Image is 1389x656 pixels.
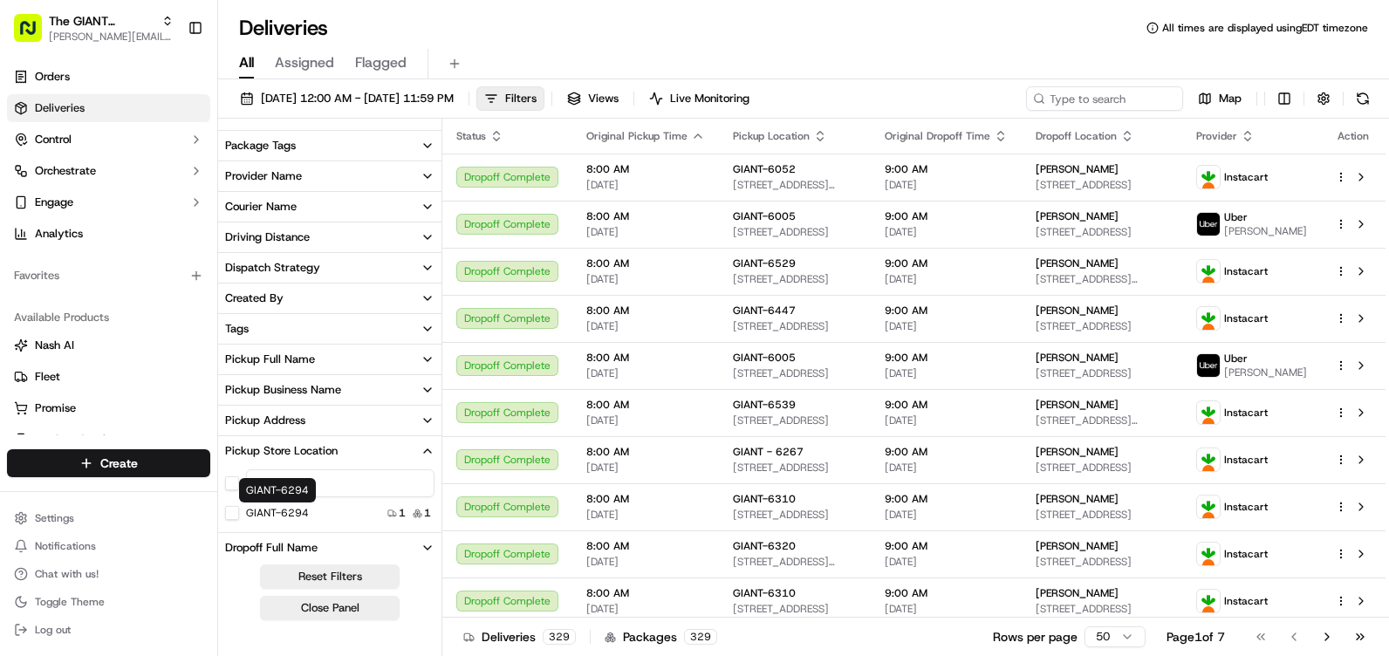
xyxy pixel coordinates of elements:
span: [DATE] [586,225,705,239]
span: GIANT-6320 [733,539,796,553]
span: 9:00 AM [885,586,1008,600]
span: The GIANT Company [49,12,154,30]
span: [DATE] [586,461,705,475]
button: Driving Distance [218,222,441,252]
div: Tags [225,321,249,337]
a: Promise [14,400,203,416]
span: Assigned [275,52,334,73]
span: [STREET_ADDRESS] [733,413,857,427]
span: GIANT-6539 [733,398,796,412]
span: Notifications [35,539,96,553]
span: [PERSON_NAME][EMAIL_ADDRESS][PERSON_NAME][DOMAIN_NAME] [49,30,174,44]
span: [PERSON_NAME] [1036,445,1119,459]
span: Settings [35,511,74,525]
span: Toggle Theme [35,595,105,609]
span: 9:00 AM [885,351,1008,365]
button: Chat with us! [7,562,210,586]
span: [PERSON_NAME] [1036,209,1119,223]
span: [DATE] [586,366,705,380]
span: Provider [1196,129,1237,143]
button: The GIANT Company[PERSON_NAME][EMAIL_ADDRESS][PERSON_NAME][DOMAIN_NAME] [7,7,181,49]
p: Rows per page [993,628,1078,646]
button: [DATE] 12:00 AM - [DATE] 11:59 PM [232,86,462,111]
span: [STREET_ADDRESS] [1036,178,1168,192]
span: [STREET_ADDRESS] [1036,602,1168,616]
a: Fleet [14,369,203,385]
span: Nash AI [35,338,74,353]
img: profile_instacart_ahold_partner.png [1197,448,1220,471]
button: Views [559,86,626,111]
button: Control [7,126,210,154]
button: Engage [7,188,210,216]
span: Views [588,91,619,106]
span: GIANT-6310 [733,492,796,506]
span: [STREET_ADDRESS] [733,272,857,286]
span: Instacart [1224,453,1268,467]
span: Status [456,129,486,143]
span: Analytics [35,226,83,242]
span: [STREET_ADDRESS][PERSON_NAME][PERSON_NAME] [733,555,857,569]
span: Instacart [1224,594,1268,608]
button: Product Catalog [7,426,210,454]
span: 9:00 AM [885,209,1008,223]
button: Map [1190,86,1249,111]
span: Original Pickup Time [586,129,688,143]
img: profile_instacart_ahold_partner.png [1197,307,1220,330]
span: Instacart [1224,311,1268,325]
button: Filters [476,86,544,111]
span: Flagged [355,52,407,73]
span: Filters [505,91,537,106]
span: [PERSON_NAME] [1036,586,1119,600]
span: GIANT-6310 [733,586,796,600]
a: Orders [7,63,210,91]
div: Action [1335,129,1372,143]
span: 8:00 AM [586,304,705,318]
span: 8:00 AM [586,492,705,506]
span: [STREET_ADDRESS][PERSON_NAME] [1036,413,1168,427]
span: Dropoff Location [1036,129,1117,143]
button: Fleet [7,363,210,391]
a: 📗Knowledge Base [10,246,140,277]
span: Log out [35,623,71,637]
div: Pickup Store Location [225,443,338,459]
button: Pickup Address [218,406,441,435]
span: [STREET_ADDRESS] [1036,225,1168,239]
button: Live Monitoring [641,86,757,111]
a: Nash AI [14,338,203,353]
span: [DATE] [885,602,1008,616]
span: [STREET_ADDRESS][PERSON_NAME] [733,178,857,192]
span: [PERSON_NAME] [1036,492,1119,506]
span: [STREET_ADDRESS] [1036,461,1168,475]
button: Refresh [1351,86,1375,111]
span: GIANT-6447 [733,304,796,318]
span: 8:00 AM [586,445,705,459]
span: [STREET_ADDRESS] [1036,319,1168,333]
button: Dispatch Strategy [218,253,441,283]
div: Page 1 of 7 [1167,628,1225,646]
img: profile_instacart_ahold_partner.png [1197,260,1220,283]
span: [DATE] [885,178,1008,192]
span: 8:00 AM [586,351,705,365]
span: [DATE] [885,413,1008,427]
img: profile_instacart_ahold_partner.png [1197,543,1220,565]
img: profile_instacart_ahold_partner.png [1197,401,1220,424]
span: 9:00 AM [885,398,1008,412]
div: 329 [684,629,717,645]
button: Close Panel [260,596,400,620]
button: Settings [7,506,210,530]
img: 1736555255976-a54dd68f-1ca7-489b-9aae-adbdc363a1c4 [17,167,49,198]
span: 9:00 AM [885,445,1008,459]
span: All [239,52,254,73]
img: profile_uber_ahold_partner.png [1197,354,1220,377]
span: [DATE] [885,461,1008,475]
button: Nash AI [7,331,210,359]
img: profile_uber_ahold_partner.png [1197,213,1220,236]
a: Analytics [7,220,210,248]
span: 8:00 AM [586,256,705,270]
button: Log out [7,618,210,642]
span: 8:00 AM [586,209,705,223]
span: [DATE] [885,366,1008,380]
span: Live Monitoring [670,91,749,106]
span: 8:00 AM [586,586,705,600]
a: Product Catalog [14,432,203,448]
